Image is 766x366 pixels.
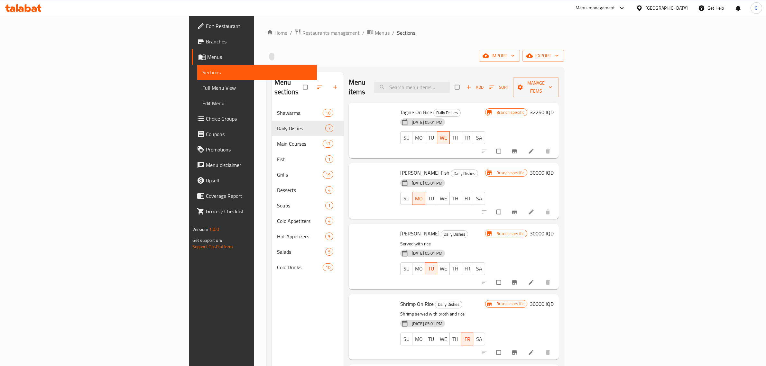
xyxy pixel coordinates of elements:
[323,263,333,271] div: items
[400,229,439,238] span: [PERSON_NAME]
[409,321,445,327] span: [DATE] 05:01 PM
[400,168,449,178] span: [PERSON_NAME] Fish
[528,209,536,215] a: Edit menu item
[441,230,468,238] div: Daily Dishes
[328,80,344,94] button: Add section
[425,262,437,275] button: TU
[449,333,462,345] button: TH
[277,248,325,256] span: Salads
[541,144,556,158] button: delete
[541,345,556,360] button: delete
[323,109,333,117] div: items
[412,262,425,275] button: MO
[415,133,423,142] span: MO
[428,133,435,142] span: TU
[452,264,459,273] span: TH
[415,264,423,273] span: MO
[409,180,445,186] span: [DATE] 05:01 PM
[323,171,333,178] div: items
[493,206,506,218] span: Select to update
[277,140,323,148] span: Main Courses
[479,50,520,62] button: import
[415,334,423,344] span: MO
[192,188,317,204] a: Coverage Report
[299,81,313,93] span: Select all sections
[437,131,450,144] button: WE
[397,29,415,37] span: Sections
[325,202,333,209] div: items
[277,109,323,117] div: Shawarma
[435,301,462,308] div: Daily Dishes
[400,310,485,318] p: Shrimp served with broth and rice
[440,334,447,344] span: WE
[277,217,325,225] span: Cold Appetizers
[494,301,527,307] span: Branch specific
[530,168,554,177] h6: 30000 IQD
[428,334,435,344] span: TU
[325,186,333,194] div: items
[400,262,412,275] button: SU
[326,203,333,209] span: 1
[428,194,435,203] span: TU
[206,207,312,215] span: Grocery Checklist
[412,333,425,345] button: MO
[313,80,328,94] span: Sort sections
[464,334,471,344] span: FR
[493,276,506,288] span: Select to update
[325,217,333,225] div: items
[530,299,554,308] h6: 30000 IQD
[645,5,688,12] div: [GEOGRAPHIC_DATA]
[197,96,317,111] a: Edit Menu
[326,249,333,255] span: 5
[325,155,333,163] div: items
[207,53,312,61] span: Menus
[464,133,471,142] span: FR
[277,155,325,163] div: Fish
[541,205,556,219] button: delete
[476,133,483,142] span: SA
[440,133,447,142] span: WE
[400,333,412,345] button: SU
[367,29,390,37] a: Menus
[326,187,333,193] span: 4
[277,233,325,240] span: Hot Appetizers
[493,346,506,359] span: Select to update
[541,275,556,289] button: delete
[473,131,485,144] button: SA
[192,157,317,173] a: Menu disclaimer
[528,148,536,154] a: Edit menu item
[272,103,344,278] nav: Menu sections
[375,29,390,37] span: Menus
[206,115,312,123] span: Choice Groups
[507,144,523,158] button: Branch-specific-item
[465,82,485,92] span: Add item
[206,22,312,30] span: Edit Restaurant
[272,244,344,260] div: Salads5
[277,124,325,132] div: Daily Dishes
[476,334,483,344] span: SA
[206,146,312,153] span: Promotions
[400,299,434,309] span: Shrimp On Rice
[272,105,344,121] div: Shawarma10
[461,192,473,205] button: FR
[272,260,344,275] div: Cold Drinks10
[466,84,484,91] span: Add
[452,133,459,142] span: TH
[325,124,333,132] div: items
[192,236,222,244] span: Get support on:
[530,229,554,238] h6: 30000 IQD
[451,170,478,177] span: Daily Dishes
[576,4,615,12] div: Menu-management
[277,202,325,209] span: Soups
[400,107,432,117] span: Tagine On Rice
[202,84,312,92] span: Full Menu View
[392,29,394,37] li: /
[464,194,471,203] span: FR
[440,264,447,273] span: WE
[484,52,515,60] span: import
[206,192,312,200] span: Coverage Report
